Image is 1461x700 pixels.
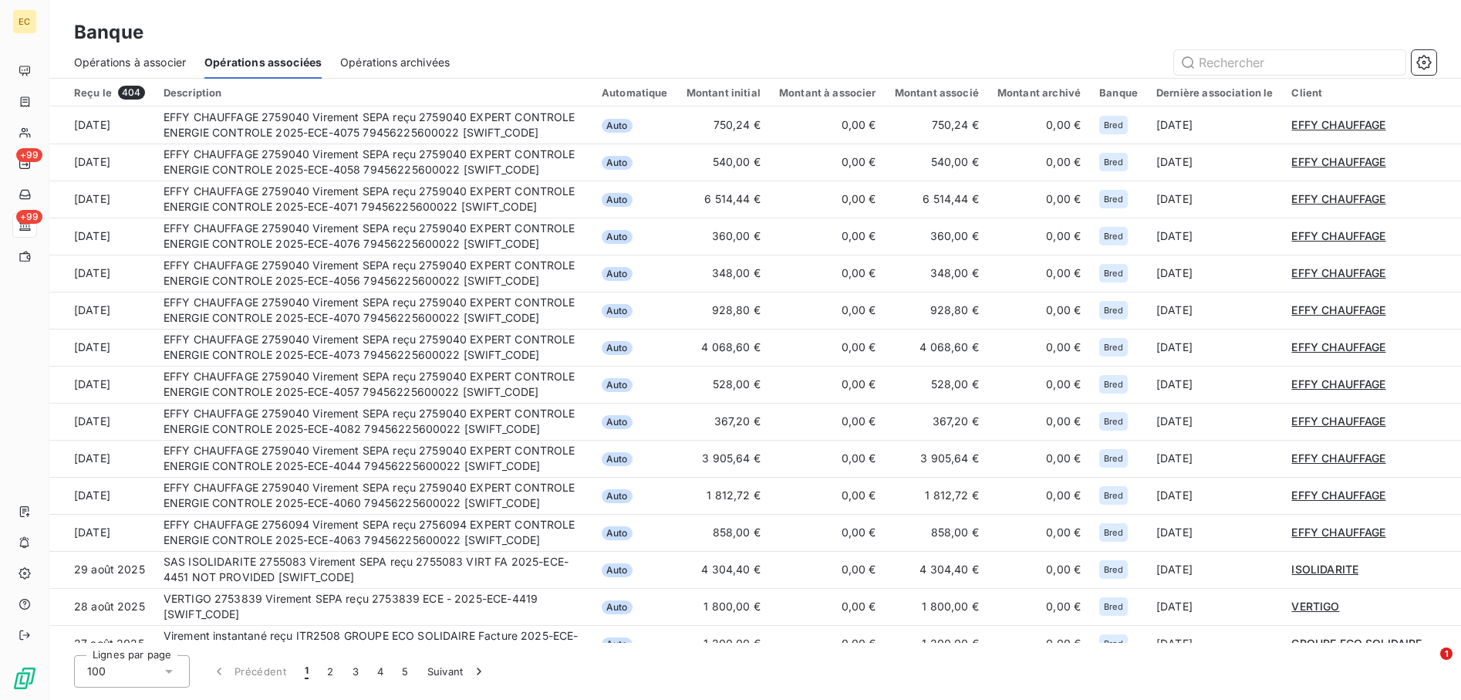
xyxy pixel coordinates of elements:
td: 0,00 € [770,514,886,551]
span: Auto [602,600,633,614]
span: Bred [1104,232,1123,241]
span: Bred [1104,565,1123,574]
td: 367,20 € [677,403,770,440]
td: [DATE] [1147,440,1282,477]
td: 0,00 € [988,588,1090,625]
td: [DATE] [49,366,154,403]
span: Bred [1104,528,1123,537]
td: 27 août 2025 [49,625,154,662]
a: ISOLIDARITE [1291,562,1358,577]
span: Auto [602,452,633,466]
td: EFFY CHAUFFAGE 2759040 Virement SEPA reçu 2759040 EXPERT CONTROLE ENERGIE CONTROLE 2025-ECE-4071 ... [154,181,592,218]
span: EFFY CHAUFFAGE [1291,414,1385,428]
td: 540,00 € [677,144,770,181]
td: 29 août 2025 [49,551,154,588]
span: Auto [602,193,633,207]
span: EFFY CHAUFFAGE [1291,303,1385,316]
td: [DATE] [49,107,154,144]
div: Montant à associer [779,86,876,99]
span: Auto [602,156,633,170]
span: 404 [118,86,144,100]
a: EFFY CHAUFFAGE [1291,414,1385,429]
td: [DATE] [1147,292,1282,329]
td: 858,00 € [677,514,770,551]
td: [DATE] [49,292,154,329]
td: EFFY CHAUFFAGE 2759040 Virement SEPA reçu 2759040 EXPERT CONTROLE ENERGIE CONTROLE 2025-ECE-4060 ... [154,477,592,514]
td: 0,00 € [770,292,886,329]
td: 0,00 € [988,218,1090,255]
td: 858,00 € [886,514,988,551]
td: 0,00 € [770,218,886,255]
a: EFFY CHAUFFAGE [1291,525,1385,540]
td: 0,00 € [770,440,886,477]
a: VERTIGO [1291,599,1339,614]
td: 0,00 € [988,181,1090,218]
td: [DATE] [49,329,154,366]
td: 0,00 € [770,144,886,181]
td: [DATE] [1147,477,1282,514]
td: 0,00 € [988,329,1090,366]
td: 928,80 € [677,292,770,329]
span: 1 [305,664,309,679]
div: Reçu le [74,86,145,100]
td: EFFY CHAUFFAGE 2759040 Virement SEPA reçu 2759040 EXPERT CONTROLE ENERGIE CONTROLE 2025-ECE-4057 ... [154,366,592,403]
button: 2 [318,655,342,688]
span: EFFY CHAUFFAGE [1291,229,1385,242]
td: 4 068,60 € [677,329,770,366]
button: 5 [393,655,417,688]
a: EFFY CHAUFFAGE [1291,303,1385,318]
span: Bred [1104,120,1123,130]
span: EFFY CHAUFFAGE [1291,118,1385,131]
td: [DATE] [1147,144,1282,181]
span: Bred [1104,602,1123,611]
td: 1 812,72 € [677,477,770,514]
td: EFFY CHAUFFAGE 2756094 Virement SEPA reçu 2756094 EXPERT CONTROLE ENERGIE CONTROLE 2025-ECE-4063 ... [154,514,592,551]
span: +99 [16,210,42,224]
span: EFFY CHAUFFAGE [1291,340,1385,353]
td: [DATE] [1147,625,1282,662]
a: EFFY CHAUFFAGE [1291,377,1385,392]
td: 928,80 € [886,292,988,329]
span: +99 [16,148,42,162]
td: EFFY CHAUFFAGE 2759040 Virement SEPA reçu 2759040 EXPERT CONTROLE ENERGIE CONTROLE 2025-ECE-4073 ... [154,329,592,366]
span: EFFY CHAUFFAGE [1291,526,1385,539]
td: 0,00 € [770,329,886,366]
td: 4 304,40 € [677,551,770,588]
a: EFFY CHAUFFAGE [1291,488,1385,503]
td: 348,00 € [677,255,770,292]
span: EFFY CHAUFFAGE [1291,266,1385,279]
td: Virement instantané reçu ITR2508 GROUPE ECO SOLIDAIRE Facture 2025-ECE-4228 NOTPROVIDED REVOFRP2X... [154,625,592,662]
td: 0,00 € [988,625,1090,662]
td: [DATE] [49,144,154,181]
div: Automatique [602,86,668,99]
span: EFFY CHAUFFAGE [1291,192,1385,205]
td: 0,00 € [770,181,886,218]
button: 3 [343,655,368,688]
td: 540,00 € [886,144,988,181]
div: EC [12,9,37,34]
input: Rechercher [1174,50,1405,75]
a: EFFY CHAUFFAGE [1291,265,1385,281]
span: Bred [1104,380,1123,389]
td: [DATE] [49,403,154,440]
td: [DATE] [49,514,154,551]
span: VERTIGO [1291,600,1339,613]
div: Montant archivé [997,86,1081,99]
td: 0,00 € [988,366,1090,403]
a: EFFY CHAUFFAGE [1291,451,1385,466]
div: Banque [1099,86,1138,99]
div: Description [164,86,583,99]
td: 4 304,40 € [886,551,988,588]
td: 0,00 € [988,144,1090,181]
td: EFFY CHAUFFAGE 2759040 Virement SEPA reçu 2759040 EXPERT CONTROLE ENERGIE CONTROLE 2025-ECE-4082 ... [154,403,592,440]
td: 0,00 € [988,514,1090,551]
span: Bred [1104,417,1123,426]
a: EFFY CHAUFFAGE [1291,228,1385,244]
td: [DATE] [1147,514,1282,551]
span: EFFY CHAUFFAGE [1291,451,1385,465]
td: 0,00 € [988,292,1090,329]
td: [DATE] [1147,218,1282,255]
td: 0,00 € [770,403,886,440]
td: 360,00 € [677,218,770,255]
td: EFFY CHAUFFAGE 2759040 Virement SEPA reçu 2759040 EXPERT CONTROLE ENERGIE CONTROLE 2025-ECE-4044 ... [154,440,592,477]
